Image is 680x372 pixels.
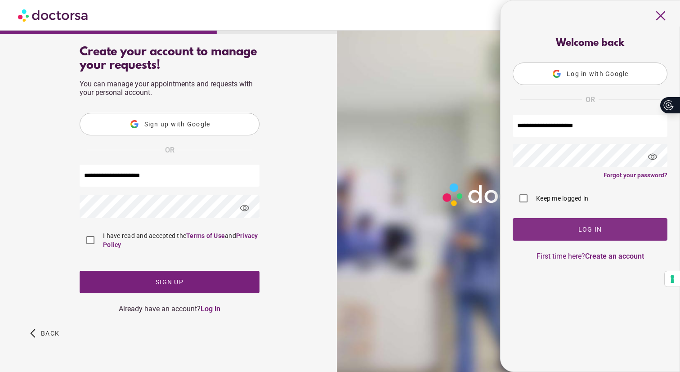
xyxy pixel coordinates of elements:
p: First time here? [513,252,667,260]
div: Welcome back [513,38,667,49]
span: close [652,7,669,24]
span: Back [41,330,59,337]
button: Log in with Google [513,63,667,85]
a: Privacy Policy [103,232,258,248]
p: You can manage your appointments and requests with your personal account. [80,80,259,97]
img: Logo-Doctorsa-trans-White-partial-flat.png [439,179,575,210]
span: Log in with Google [567,70,629,77]
button: Sign up with Google [80,113,259,135]
label: I have read and accepted the and [101,231,259,249]
button: Log In [513,218,667,241]
span: OR [586,94,595,106]
span: Sign up [156,278,183,286]
button: arrow_back_ios Back [27,322,63,345]
a: Create an account [585,252,644,260]
div: Already have an account? [80,305,259,313]
label: Keep me logged in [534,194,588,203]
span: OR [165,144,174,156]
div: Create your account to manage your requests! [80,45,259,72]
span: Log In [578,226,602,233]
button: Sign up [80,271,259,293]
a: Terms of Use [186,232,225,239]
a: Log in [201,305,220,313]
span: visibility [640,145,665,169]
span: Sign up with Google [144,121,210,128]
button: Your consent preferences for tracking technologies [665,271,680,287]
img: Doctorsa.com [18,5,89,25]
a: Forgot your password? [604,171,667,179]
span: visibility [233,196,257,220]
